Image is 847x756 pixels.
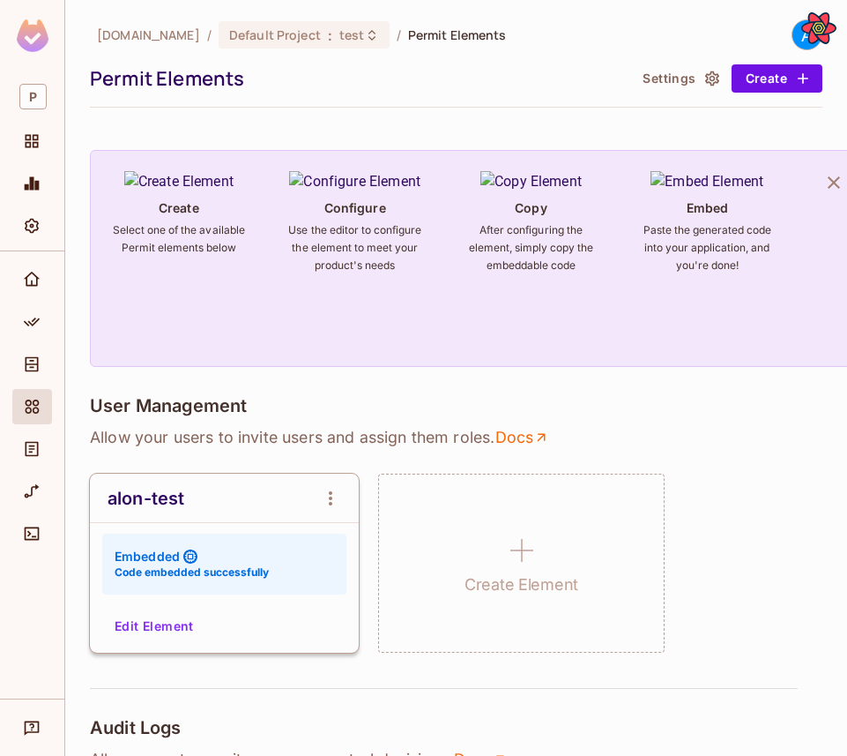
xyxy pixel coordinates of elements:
[801,11,836,46] button: Open React Query Devtools
[12,431,52,467] div: Audit Log
[124,171,234,192] img: Create Element
[515,199,546,216] h4: Copy
[327,28,333,42] span: :
[480,171,582,192] img: Copy Element
[159,199,199,216] h4: Create
[229,26,321,43] span: Default Project
[12,474,52,509] div: URL Mapping
[324,199,386,216] h4: Configure
[12,124,52,159] div: Projects
[687,199,729,216] h4: Embed
[108,488,184,509] div: alon-test
[12,262,52,297] div: Home
[732,64,822,93] button: Create
[12,304,52,340] div: Policy
[12,516,52,551] div: Connect
[12,389,52,424] div: Elements
[115,548,180,565] h4: Embedded
[90,717,182,738] h4: Audit Logs
[12,77,52,116] div: Workspace: permit.io
[12,166,52,201] div: Monitoring
[115,565,269,580] h6: Code embedded successfully
[108,612,201,640] button: Edit Element
[650,171,763,192] img: Embed Element
[464,572,578,598] h1: Create Element
[635,64,724,93] button: Settings
[90,427,822,448] p: Allow your users to invite users and assign them roles .
[17,19,48,52] img: SReyMgAAAABJRU5ErkJggg==
[494,427,550,448] a: Docs
[90,65,627,92] div: Permit Elements
[97,26,200,43] span: the active workspace
[112,221,246,257] h6: Select one of the available Permit elements below
[640,221,774,274] h6: Paste the generated code into your application, and you're done!
[12,710,52,745] div: Help & Updates
[313,481,348,516] button: open Menu
[12,208,52,243] div: Settings
[397,26,401,43] li: /
[207,26,212,43] li: /
[12,347,52,382] div: Directory
[288,221,422,274] h6: Use the editor to configure the element to meet your product's needs
[289,171,420,192] img: Configure Element
[791,19,822,50] div: A
[90,395,247,416] h4: User Management
[19,84,47,109] span: P
[408,26,507,43] span: Permit Elements
[339,26,365,43] span: test
[464,221,598,274] h6: After configuring the element, simply copy the embeddable code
